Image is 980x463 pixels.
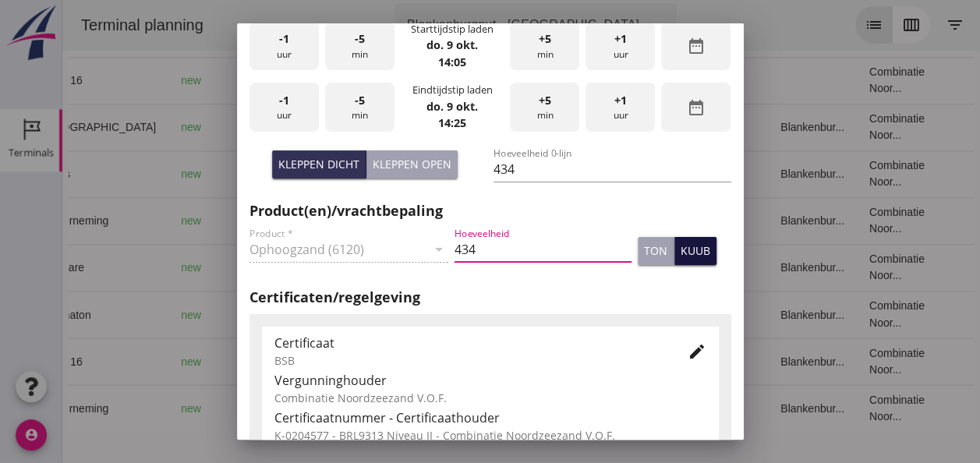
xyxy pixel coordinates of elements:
[508,104,587,150] td: Filling sand
[794,197,891,244] td: Combinatie Noor...
[586,16,605,34] i: arrow_drop_down
[706,150,794,197] td: Blankenbur...
[588,291,706,338] td: 18
[175,72,306,89] div: Gouda
[383,357,395,366] small: m3
[510,22,579,71] div: min
[175,306,306,323] div: Gouda
[274,390,706,406] div: Combinatie Noordzeezand V.O.F.
[228,262,239,273] i: directions_boat
[508,244,587,291] td: Filling sand
[214,402,225,413] i: directions_boat
[274,352,663,369] div: BSB
[175,353,306,369] div: Gouda
[539,92,551,109] span: +5
[377,310,389,320] small: m3
[274,371,706,390] div: Vergunninghouder
[377,263,389,273] small: m3
[175,119,306,136] div: Zuiddiepje (nl)
[588,244,706,291] td: 18
[106,104,162,150] td: new
[345,57,431,104] td: 1298
[794,291,891,338] td: Combinatie Noor...
[214,215,225,226] i: directions_boat
[794,57,891,104] td: Combinatie Noor...
[687,37,706,55] i: date_range
[706,338,794,384] td: Blankenbur...
[106,150,162,197] td: new
[106,291,162,338] td: new
[588,338,706,384] td: 18
[249,22,319,71] div: uur
[272,150,366,178] button: Kleppen dicht
[214,75,225,86] i: directions_boat
[6,14,154,36] div: Terminal planning
[706,197,794,244] td: Blankenbur...
[355,30,365,48] span: -5
[214,355,225,366] i: directions_boat
[681,242,710,259] div: kuub
[539,30,551,48] span: +5
[274,408,706,427] div: Certificaatnummer - Certificaathouder
[508,197,587,244] td: Ontzilt oph.zan...
[508,150,587,197] td: Filling sand
[249,287,731,308] h2: Certificaten/regelgeving
[614,30,627,48] span: +1
[802,16,821,34] i: list
[175,166,306,182] div: [GEOGRAPHIC_DATA]
[455,237,632,262] input: Hoeveelheid
[644,242,667,259] div: ton
[426,37,478,52] strong: do. 9 okt.
[250,122,261,133] i: directions_boat
[494,157,731,182] input: Hoeveelheid 0-lijn
[249,83,319,132] div: uur
[588,150,706,197] td: 18
[274,334,663,352] div: Certificaat
[687,98,706,117] i: date_range
[175,400,306,416] div: Gouda
[274,427,706,444] div: K-0204577 - BRL9313 Niveau II - Combinatie Noordzeezand V.O.F.
[586,83,655,132] div: uur
[794,104,891,150] td: Combinatie Noor...
[586,22,655,71] div: uur
[588,104,706,150] td: 18
[383,217,395,226] small: m3
[438,115,466,130] strong: 14:25
[426,99,478,114] strong: do. 9 okt.
[366,150,458,178] button: Kleppen open
[373,156,451,172] div: Kleppen open
[106,338,162,384] td: new
[377,123,389,133] small: m3
[794,338,891,384] td: Combinatie Noor...
[510,83,579,132] div: min
[175,213,306,229] div: Gouda
[345,338,431,384] td: 1298
[295,168,306,179] i: directions_boat
[345,16,577,34] div: Blankenburgput - [GEOGRAPHIC_DATA]
[345,150,431,197] td: 523
[614,92,627,109] span: +1
[706,244,794,291] td: Blankenbur...
[325,83,394,132] div: min
[325,22,394,71] div: min
[345,104,431,150] td: 467
[175,260,306,276] div: Zuilichem
[438,55,466,69] strong: 14:05
[278,156,359,172] div: Kleppen dicht
[279,92,289,109] span: -1
[638,237,674,265] button: ton
[383,404,395,413] small: m3
[411,22,494,37] div: Starttijdstip laden
[106,244,162,291] td: new
[106,197,162,244] td: new
[883,16,902,34] i: filter_list
[794,384,891,431] td: Combinatie Noor...
[588,384,706,431] td: 18
[588,197,706,244] td: 18
[106,57,162,104] td: new
[279,30,289,48] span: -1
[840,16,858,34] i: calendar_view_week
[794,150,891,197] td: Combinatie Noor...
[508,338,587,384] td: Ontzilt oph.zan...
[345,291,431,338] td: 672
